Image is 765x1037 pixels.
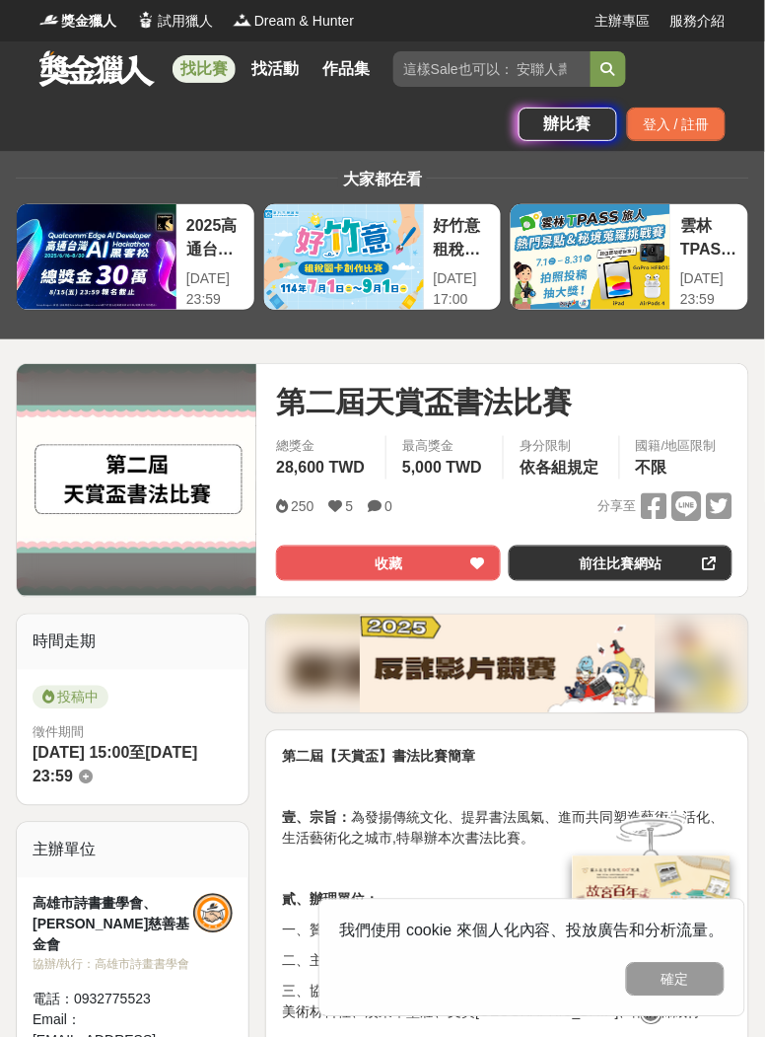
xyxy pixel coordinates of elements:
a: 主辦專區 [595,11,651,32]
span: 試用獵人 [158,11,213,32]
img: Logo [39,10,59,30]
div: 高雄市詩書畫學會、[PERSON_NAME]慈善基金會 [33,894,193,956]
span: 0 [384,498,392,514]
img: Logo [136,10,156,30]
span: 250 [291,498,313,514]
div: 2025高通台灣AI黑客松 [186,214,244,259]
span: 獎金獵人 [61,11,116,32]
strong: 壹、宗旨： [282,810,351,826]
a: 服務介紹 [670,11,726,32]
a: Logo試用獵人 [136,11,213,32]
a: Logo獎金獵人 [39,11,116,32]
div: [DATE] 23:59 [186,268,244,310]
div: 電話： 0932775523 [33,990,193,1010]
div: 登入 / 註冊 [627,108,726,141]
a: 2025高通台灣AI黑客松[DATE] 23:59 [16,203,255,311]
p: 二、主辦單位:高雄市詩書畫學會、[PERSON_NAME]文教慈善基金會 [282,951,732,972]
span: 徵件期間 [33,725,84,740]
div: 時間走期 [17,615,248,670]
span: Dream & Hunter [254,11,354,32]
a: 找活動 [243,55,307,83]
img: 968ab78a-c8e5-4181-8f9d-94c24feca916.png [573,856,730,988]
p: 三、協辦單位:永達技術學院社區總體營造文教基金會、瑞寶棉紙行、國泰美術材料社、汶采筆墨莊、文賓[GEOGRAPHIC_DATA]、南洲棉紙行 [282,982,732,1023]
span: [DATE] 15:00 [33,745,129,762]
span: 5,000 TWD [402,459,482,476]
a: LogoDream & Hunter [233,11,354,32]
p: 為發揚傳統文化、提昇書法風氣、進而共同塑造藝術生活化、生活藝術化之城市,特舉辦本次書法比賽。 [282,808,732,850]
span: 至 [129,745,145,762]
img: Logo [233,10,252,30]
a: 辦比賽 [519,108,617,141]
span: 依各組規定 [520,459,598,476]
strong: 貳、辦理單位： [282,892,379,908]
img: Cover Image [17,406,256,554]
span: 不限 [636,459,667,476]
button: 收藏 [276,546,500,581]
a: 前往比賽網站 [509,546,732,581]
span: 第二屆天賞盃書法比賽 [276,380,572,424]
p: 一、贊助單位: [282,921,732,941]
div: 國籍/地區限制 [636,436,717,456]
span: 投稿中 [33,686,108,709]
button: 確定 [626,963,725,997]
span: 總獎金 [276,436,370,456]
div: 好竹意租稅圖卡創作比賽 [434,214,492,259]
span: 我們使用 cookie 來個人化內容、投放廣告和分析流量。 [339,923,725,939]
div: 主辦單位 [17,823,248,878]
div: [DATE] 23:59 [680,268,738,310]
span: 分享至 [598,491,637,521]
span: 最高獎金 [402,436,487,456]
img: a4855628-00b8-41f8-a613-820409126040.png [360,615,656,713]
div: 協辦/執行： 高雄市詩畫書學會 [33,956,193,974]
span: 大家都在看 [338,171,427,187]
a: 作品集 [314,55,378,83]
div: [DATE] 17:00 [434,268,492,310]
a: 找比賽 [173,55,236,83]
a: 雲林 TPASS 熱門景點＆秘境蒐羅挑戰賽[DATE] 23:59 [510,203,749,311]
div: 雲林 TPASS 熱門景點＆秘境蒐羅挑戰賽 [680,214,738,259]
strong: 第二屆【天賞盃】書法比賽簡章 [282,749,475,765]
div: 身分限制 [520,436,603,456]
span: 28,600 TWD [276,459,365,476]
input: 這樣Sale也可以： 安聯人壽創意銷售法募集 [393,51,591,87]
span: 5 [346,498,354,514]
a: 好竹意租稅圖卡創作比賽[DATE] 17:00 [263,203,503,311]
